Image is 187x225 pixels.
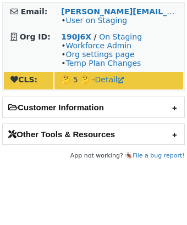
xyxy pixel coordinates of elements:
a: Workforce Admin [65,41,131,50]
strong: Email: [21,7,48,16]
a: Detail [95,75,124,84]
footer: App not working? 🪳 [2,150,185,161]
strong: Org ID: [20,32,51,41]
a: File a bug report! [133,152,185,159]
a: User on Staging [65,16,127,25]
strong: CLS: [10,75,37,84]
a: 190J6X [61,32,91,41]
h2: Customer Information [3,97,184,117]
strong: / [94,32,97,41]
td: 🤔 5 🤔 - [54,72,183,89]
h2: Other Tools & Resources [3,124,184,144]
span: • • • [61,41,141,67]
a: On Staging [99,32,142,41]
span: • [61,16,127,25]
a: Org settings page [65,50,134,59]
a: Temp Plan Changes [65,59,141,67]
